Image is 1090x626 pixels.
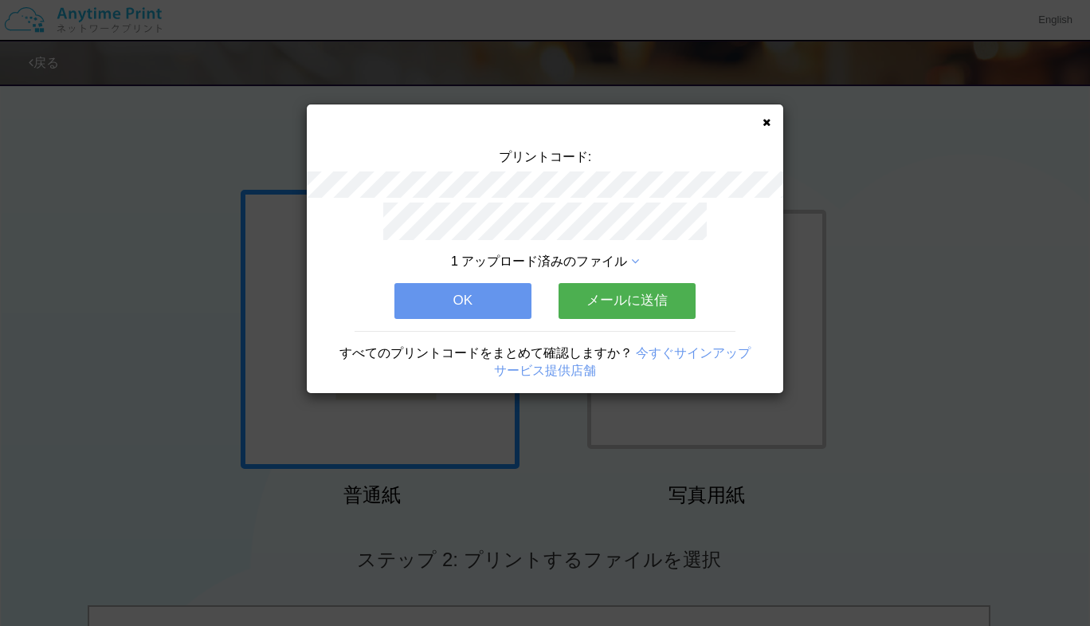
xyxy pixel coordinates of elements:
[494,364,596,377] a: サービス提供店舗
[451,254,627,268] span: 1 アップロード済みのファイル
[499,150,591,163] span: プリントコード:
[339,346,633,360] span: すべてのプリントコードをまとめて確認しますか？
[636,346,751,360] a: 今すぐサインアップ
[394,283,531,318] button: OK
[559,283,696,318] button: メールに送信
